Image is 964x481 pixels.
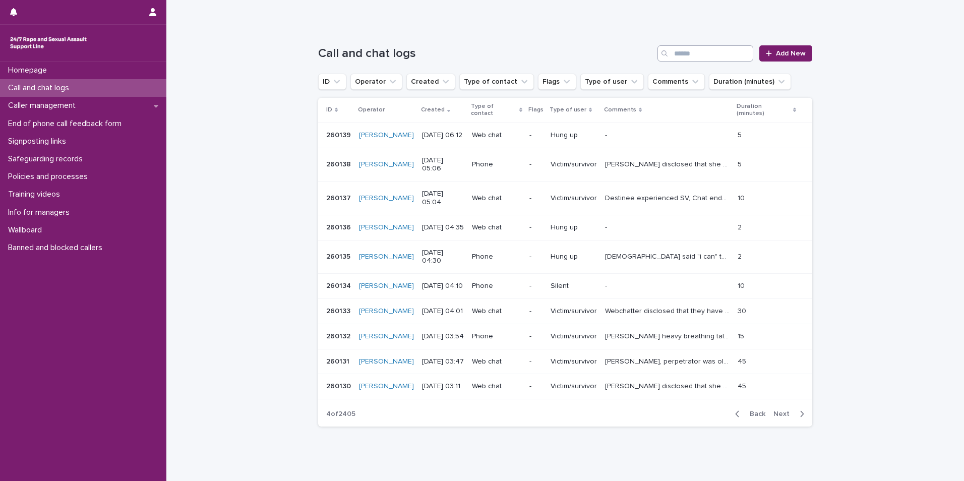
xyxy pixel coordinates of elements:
[529,223,543,232] p: -
[406,74,455,90] button: Created
[350,74,402,90] button: Operator
[4,66,55,75] p: Homepage
[318,349,812,374] tr: 260131260131 [PERSON_NAME] [DATE] 03:47Web chat-Victim/survivor[PERSON_NAME], perpetrator was old...
[318,402,364,427] p: 4 of 2405
[551,223,597,232] p: Hung up
[551,332,597,341] p: Victim/survivor
[550,104,586,115] p: Type of user
[528,104,544,115] p: Flags
[472,253,521,261] p: Phone
[326,104,332,115] p: ID
[359,131,414,140] a: [PERSON_NAME]
[318,46,653,61] h1: Call and chat logs
[4,225,50,235] p: Wallboard
[421,104,445,115] p: Created
[326,192,353,203] p: 260137
[318,74,346,90] button: ID
[605,330,732,341] p: Sid heavy breathing talking quietly and muffled voice said experienced CSA - unable to express an...
[4,208,78,217] p: Info for managers
[326,221,353,232] p: 260136
[318,182,812,215] tr: 260137260137 [PERSON_NAME] [DATE] 05:04Web chat-Victim/survivorDestinee experienced SV, Chat ende...
[422,249,464,266] p: [DATE] 04:30
[551,160,597,169] p: Victim/survivor
[359,332,414,341] a: [PERSON_NAME]
[738,355,748,366] p: 45
[738,129,744,140] p: 5
[359,307,414,316] a: [PERSON_NAME]
[359,282,414,290] a: [PERSON_NAME]
[422,131,464,140] p: [DATE] 06:12
[738,251,744,261] p: 2
[318,148,812,182] tr: 260138260138 [PERSON_NAME] [DATE] 05:06Phone-Victim/survivor[PERSON_NAME] disclosed that she had ...
[326,158,353,169] p: 260138
[529,357,543,366] p: -
[472,307,521,316] p: Web chat
[551,253,597,261] p: Hung up
[737,101,791,119] p: Duration (minutes)
[744,410,765,417] span: Back
[318,324,812,349] tr: 260132260132 [PERSON_NAME] [DATE] 03:54Phone-Victim/survivor[PERSON_NAME] heavy breathing talking...
[326,129,353,140] p: 260139
[472,382,521,391] p: Web chat
[604,104,636,115] p: Comments
[359,160,414,169] a: [PERSON_NAME]
[776,50,806,57] span: Add New
[359,223,414,232] a: [PERSON_NAME]
[738,280,747,290] p: 10
[605,158,732,169] p: Toni disclosed that she had rang before and wanted the number for a crisis centre near her for re...
[529,194,543,203] p: -
[471,101,517,119] p: Type of contact
[529,160,543,169] p: -
[472,160,521,169] p: Phone
[529,253,543,261] p: -
[8,33,89,53] img: rhQMoQhaT3yELyF149Cw
[4,101,84,110] p: Caller management
[318,374,812,399] tr: 260130260130 [PERSON_NAME] [DATE] 03:11Web chat-Victim/survivor[PERSON_NAME] disclosed that she s...
[4,154,91,164] p: Safeguarding records
[326,380,353,391] p: 260130
[359,194,414,203] a: [PERSON_NAME]
[472,282,521,290] p: Phone
[529,131,543,140] p: -
[326,355,351,366] p: 260131
[4,172,96,182] p: Policies and processes
[358,104,385,115] p: Operator
[580,74,644,90] button: Type of user
[4,83,77,93] p: Call and chat logs
[657,45,753,62] input: Search
[529,382,543,391] p: -
[472,194,521,203] p: Web chat
[422,223,464,232] p: [DATE] 04:35
[551,194,597,203] p: Victim/survivor
[472,223,521,232] p: Web chat
[326,305,352,316] p: 260133
[422,282,464,290] p: [DATE] 04:10
[605,221,609,232] p: -
[648,74,705,90] button: Comments
[551,357,597,366] p: Victim/survivor
[422,357,464,366] p: [DATE] 03:47
[472,131,521,140] p: Web chat
[529,282,543,290] p: -
[4,119,130,129] p: End of phone call feedback form
[605,380,732,391] p: Hazel disclosed that she suffered from abuse in her childhood. She has been struggling lately wit...
[605,280,609,290] p: -
[422,190,464,207] p: [DATE] 05:04
[738,158,744,169] p: 5
[605,355,732,366] p: Chatter Annalise, perpetrator was older cousin. We explored the idea of sharing what happened wit...
[738,305,748,316] p: 30
[551,131,597,140] p: Hung up
[529,332,543,341] p: -
[4,137,74,146] p: Signposting links
[709,74,791,90] button: Duration (minutes)
[605,251,732,261] p: [DEMOGRAPHIC_DATA] said "i can" then hung up
[318,240,812,274] tr: 260135260135 [PERSON_NAME] [DATE] 04:30Phone-Hung up[DEMOGRAPHIC_DATA] said "i can" then hung up[...
[359,357,414,366] a: [PERSON_NAME]
[738,380,748,391] p: 45
[472,357,521,366] p: Web chat
[773,410,796,417] span: Next
[605,129,609,140] p: -
[551,307,597,316] p: Victim/survivor
[318,274,812,299] tr: 260134260134 [PERSON_NAME] [DATE] 04:10Phone-Silent-- 1010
